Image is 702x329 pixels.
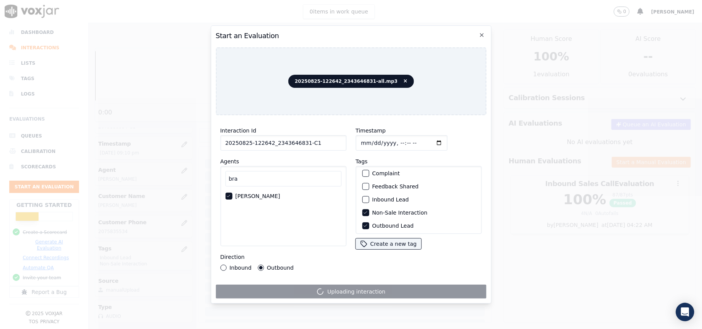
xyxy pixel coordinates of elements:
label: Non-Sale Interaction [372,210,427,215]
label: Timestamp [355,128,386,134]
label: Inbound [229,265,251,270]
label: Interaction Id [220,128,256,134]
input: Search Agents... [225,171,341,186]
input: reference id, file name, etc [220,135,346,151]
h2: Start an Evaluation [215,30,486,41]
label: Agents [220,158,239,164]
span: 20250825-122642_2343646831-all.mp3 [288,75,414,88]
label: Outbound Lead [372,223,414,228]
label: Outbound [267,265,293,270]
div: Open Intercom Messenger [676,303,694,321]
label: Feedback Shared [372,184,418,189]
label: Direction [220,254,244,260]
label: Inbound Lead [372,197,409,202]
label: Tags [355,158,367,164]
button: Create a new tag [355,238,421,249]
label: [PERSON_NAME] [235,193,280,199]
label: Complaint [372,171,400,176]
